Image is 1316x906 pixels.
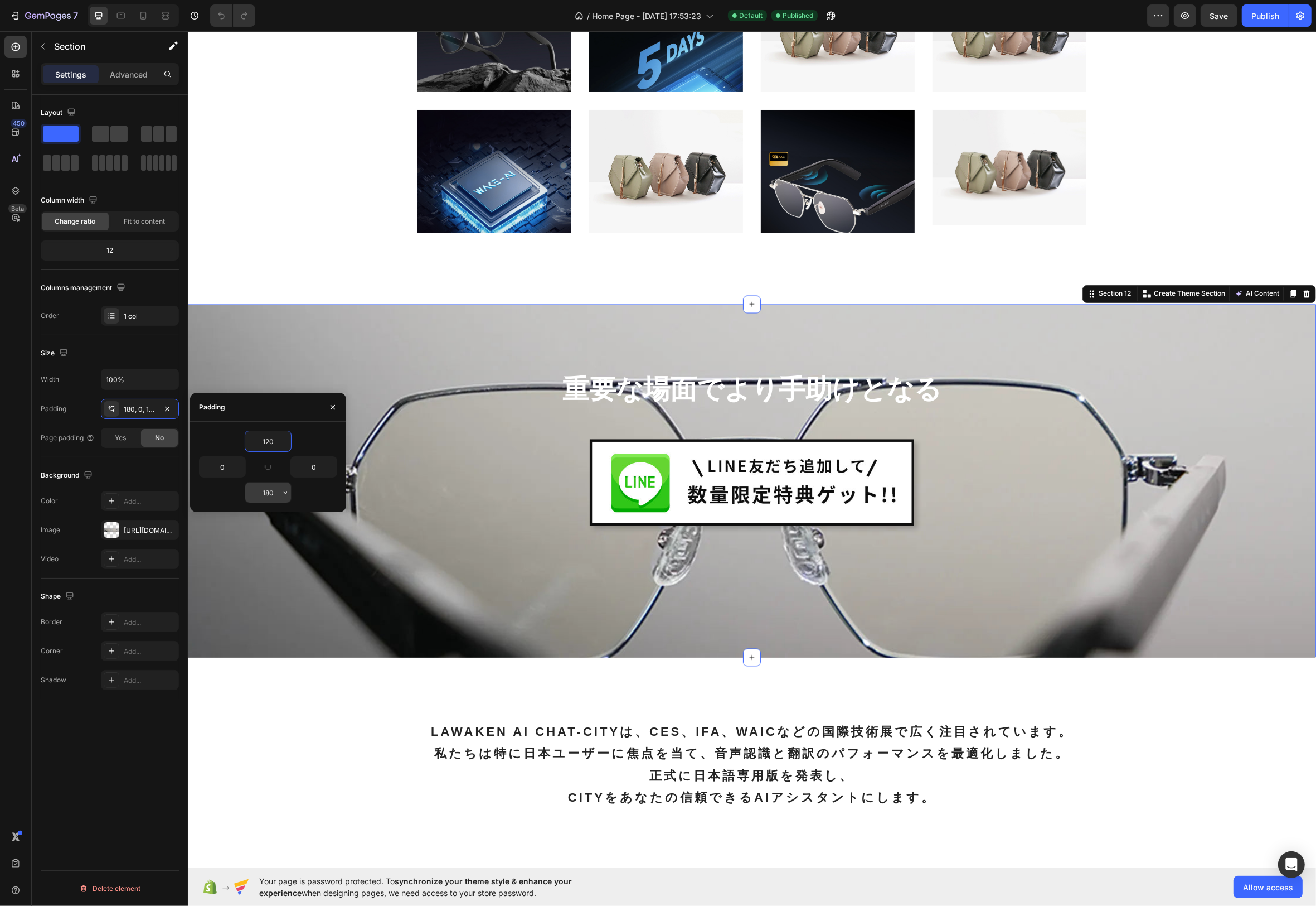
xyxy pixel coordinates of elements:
div: Image [41,525,60,535]
span: Home Page - [DATE] 17:53:23 [592,10,701,22]
div: Padding [199,402,225,412]
div: Shape [41,589,76,604]
div: Columns management [41,281,128,296]
div: Column width [41,193,100,208]
div: 1 col [124,311,176,321]
p: Create Theme Section [966,258,1037,268]
div: Width [41,374,59,384]
span: Fit to content [124,216,165,226]
img: gempages_581033850122011561-6df87af9-8acf-44c9-a61b-dbc07700c294.jpg [230,79,383,202]
input: Auto [245,431,291,451]
span: Change ratio [55,216,96,226]
div: 180, 0, 180, 0 [124,404,156,415]
div: [URL][DOMAIN_NAME] [124,526,176,536]
iframe: Design area [188,31,1316,868]
button: Save [1201,4,1237,27]
div: Page padding [41,433,95,443]
input: Auto [245,483,291,503]
input: Auto [200,457,245,477]
p: 7 [73,9,78,22]
button: 7 [4,4,83,27]
div: Layout [41,105,78,121]
button: Allow access [1234,876,1303,898]
div: Padding [41,404,66,414]
div: Beta [8,204,27,213]
span: Default [739,11,763,21]
div: Add... [124,647,176,657]
div: Publish [1251,10,1279,22]
span: No [155,433,164,443]
div: Order [41,311,59,321]
input: Auto [101,369,178,389]
p: Advanced [110,69,148,80]
div: Border [41,617,62,627]
input: Auto [291,457,337,477]
span: synchronize your theme style & enhance your experience [259,876,572,898]
p: Section [54,40,145,53]
img: gempages_581033850122011561-acc53bc5-017f-4a4a-b0c5-22f09cd8e90a.jpg [573,79,727,202]
div: Video [41,554,59,564]
button: Publish [1242,4,1289,27]
div: Undo/Redo [210,4,255,27]
div: Delete element [79,882,140,895]
div: Shadow [41,675,66,685]
div: Corner [41,646,63,656]
img: image_demo.jpg [401,79,555,202]
button: AI Content [1045,256,1094,269]
div: Add... [124,497,176,507]
div: Add... [124,618,176,628]
span: Save [1210,11,1228,21]
p: Settings [55,69,86,80]
span: Yes [115,433,126,443]
div: 12 [43,243,177,258]
div: Color [41,496,58,506]
div: Section 12 [909,258,945,268]
h2: LAWAKEN AI CHAT-CITYは、CES、IFA、WAICなどの国際技術展で広く注目されています。 私たちは特に日本ユーザーに焦点を当て、音声認識と翻訳のパフォーマンスを最適化しました... [230,689,899,779]
div: Open Intercom Messenger [1278,851,1305,878]
img: image_demo.jpg [745,79,899,194]
span: Your page is password protected. To when designing pages, we need access to your store password. [259,875,615,899]
div: 450 [11,119,27,128]
img: gempages_581033850122011561-4473811d-0b1d-4975-8274-d68fe19a2f9d.jpg [402,408,726,495]
p: 重要な場面でより手助けとなる [295,341,833,376]
div: Add... [124,676,176,686]
div: Background [41,468,95,483]
span: Allow access [1243,881,1293,893]
span: Published [783,11,813,21]
div: Add... [124,555,176,565]
button: Delete element [41,880,179,898]
div: Size [41,346,70,361]
span: / [587,10,590,22]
